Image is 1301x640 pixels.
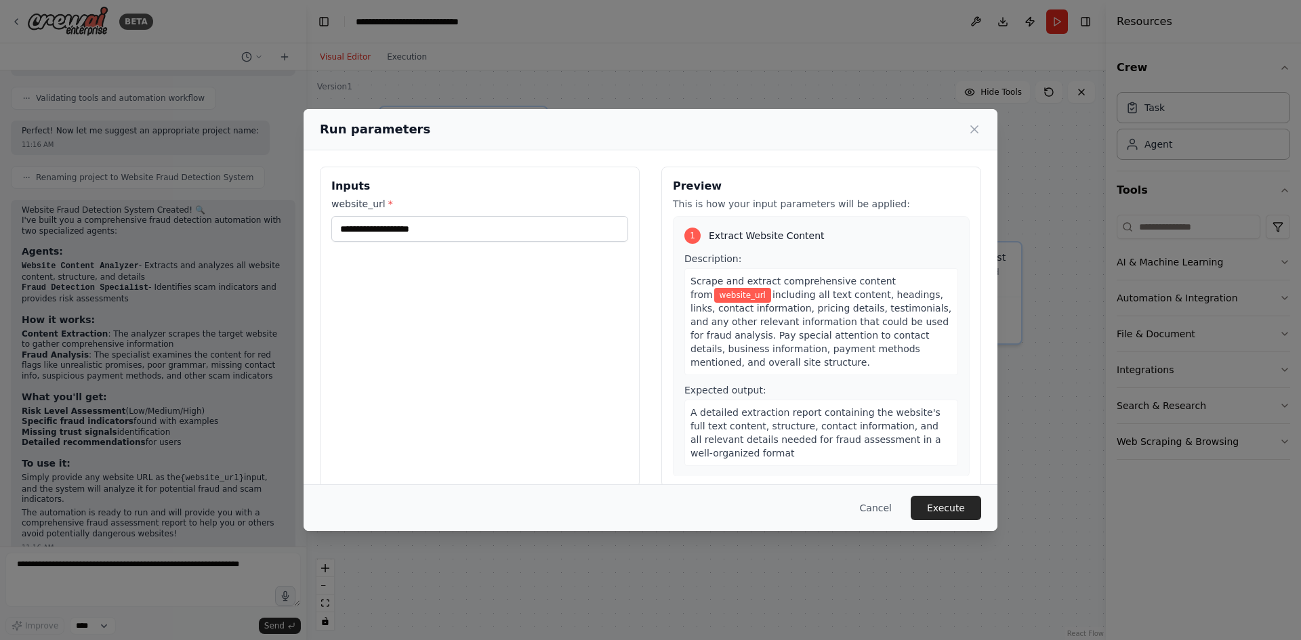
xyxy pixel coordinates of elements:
div: 1 [684,228,701,244]
span: A detailed extraction report containing the website's full text content, structure, contact infor... [690,407,941,458]
button: Cancel [849,496,903,520]
h3: Inputs [331,178,628,194]
span: Description: [684,253,741,264]
h3: Preview [673,178,970,194]
span: Scrape and extract comprehensive content from [690,276,896,300]
span: Variable: website_url [714,288,771,303]
p: This is how your input parameters will be applied: [673,197,970,211]
button: Execute [911,496,981,520]
label: website_url [331,197,628,211]
span: Expected output: [684,385,766,396]
h2: Run parameters [320,120,430,139]
span: including all text content, headings, links, contact information, pricing details, testimonials, ... [690,289,951,368]
span: Extract Website Content [709,229,825,242]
